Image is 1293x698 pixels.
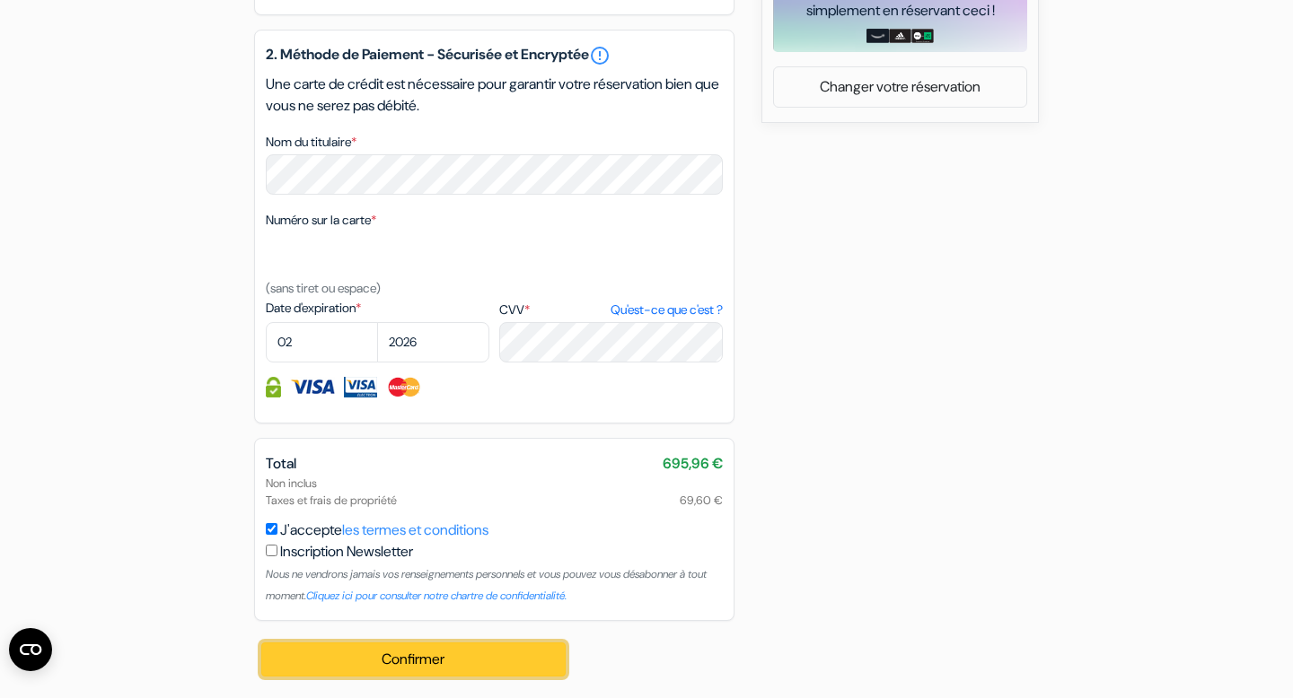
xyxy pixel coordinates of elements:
small: (sans tiret ou espace) [266,280,381,296]
button: Ouvrir le widget CMP [9,628,52,671]
span: 69,60 € [680,492,723,509]
label: J'accepte [280,519,488,541]
label: CVV [499,301,723,319]
img: Master Card [386,377,423,397]
img: Visa [290,377,335,397]
span: Total [266,454,296,473]
div: Non inclus Taxes et frais de propriété [266,475,723,509]
img: uber-uber-eats-card.png [911,29,934,43]
a: error_outline [589,45,611,66]
img: Information de carte de crédit entièrement encryptée et sécurisée [266,377,281,397]
img: amazon-card-no-text.png [866,29,889,43]
img: adidas-card.png [889,29,911,43]
label: Date d'expiration [266,299,489,318]
label: Numéro sur la carte [266,211,376,230]
label: Nom du titulaire [266,133,356,152]
label: Inscription Newsletter [280,541,413,563]
a: Changer votre réservation [774,70,1026,104]
h5: 2. Méthode de Paiement - Sécurisée et Encryptée [266,45,723,66]
small: Nous ne vendrons jamais vos renseignements personnels et vous pouvez vous désabonner à tout moment. [266,567,707,603]
p: Une carte de crédit est nécessaire pour garantir votre réservation bien que vous ne serez pas déb... [266,74,723,117]
span: 695,96 € [663,453,723,475]
a: les termes et conditions [342,520,488,539]
a: Cliquez ici pour consulter notre chartre de confidentialité. [306,589,567,603]
button: Confirmer [261,642,566,676]
a: Qu'est-ce que c'est ? [611,301,723,319]
img: Visa Electron [344,377,376,397]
